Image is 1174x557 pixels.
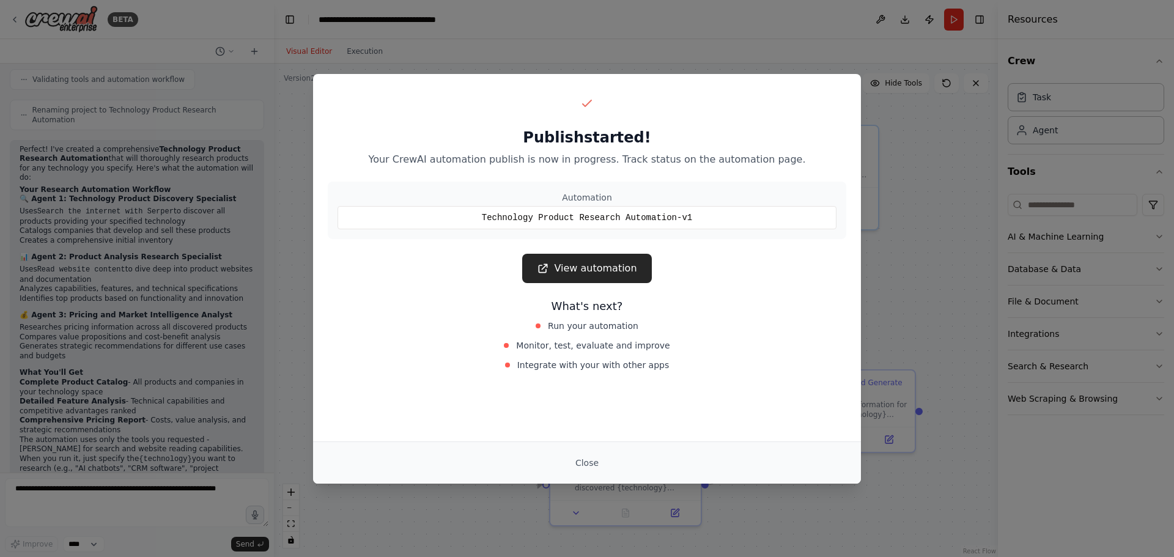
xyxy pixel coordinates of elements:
[517,359,670,371] span: Integrate with your with other apps
[338,206,836,229] div: Technology Product Research Automation-v1
[522,254,651,283] a: View automation
[548,320,638,332] span: Run your automation
[328,298,846,315] h3: What's next?
[516,339,670,352] span: Monitor, test, evaluate and improve
[328,152,846,167] p: Your CrewAI automation publish is now in progress. Track status on the automation page.
[566,452,608,474] button: Close
[328,128,846,147] h2: Publish started!
[338,191,836,204] div: Automation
